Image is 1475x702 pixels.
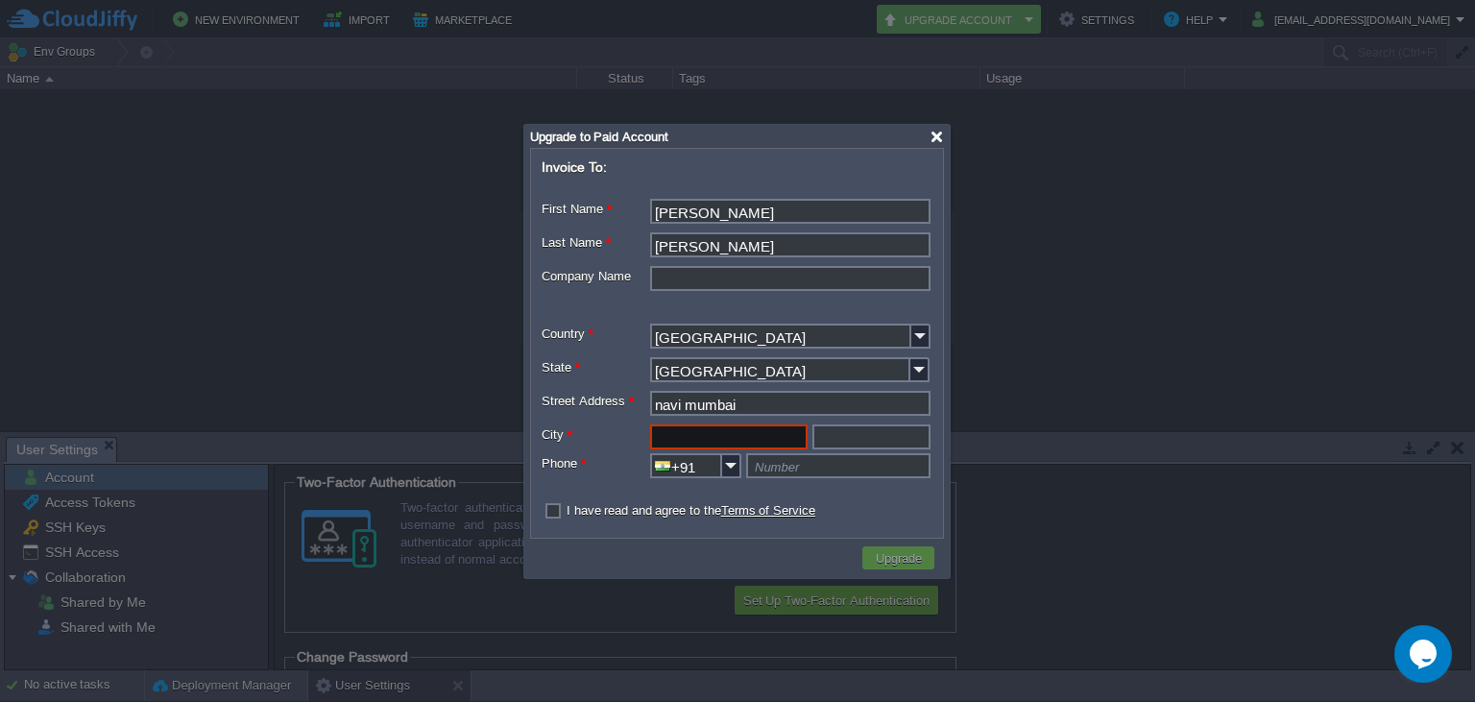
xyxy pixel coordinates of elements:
iframe: chat widget [1394,625,1456,683]
span: Upgrade to Paid Account [530,130,668,144]
label: Last Name [542,232,650,253]
label: Company Name [542,266,650,286]
label: First Name [542,199,650,219]
label: State [542,357,650,377]
label: Country [542,324,650,344]
label: Street Address [542,391,650,411]
label: Invoice To: [542,159,607,175]
a: Terms of Service [721,503,815,518]
label: City [542,424,650,445]
label: Phone [542,453,650,473]
button: Upgrade [870,549,928,567]
label: I have read and agree to the [567,503,815,518]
